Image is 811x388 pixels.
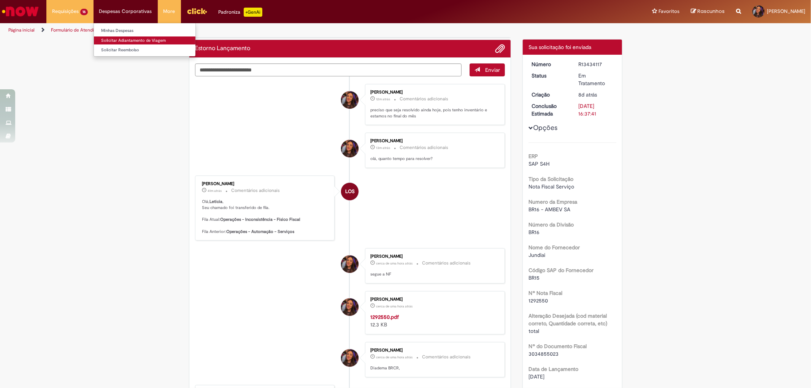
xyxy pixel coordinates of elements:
[202,182,329,186] div: [PERSON_NAME]
[370,156,497,162] p: olá, quanto tempo para resolver?
[210,199,223,204] b: Leticia
[528,206,570,213] span: BR16 - AMBEV SA
[528,198,577,205] b: Numero da Empresa
[376,261,413,266] span: cerca de uma hora atrás
[578,91,597,98] time: 20/08/2025 18:57:50
[526,91,573,98] dt: Criação
[232,187,280,194] small: Comentários adicionais
[370,313,497,328] div: 12.3 KB
[370,348,497,353] div: [PERSON_NAME]
[528,267,594,274] b: Código SAP do Fornecedor
[422,260,471,266] small: Comentários adicionais
[370,365,497,371] p: Diadema BRCR,
[578,91,614,98] div: 20/08/2025 18:57:50
[659,8,679,15] span: Favoritos
[163,8,175,15] span: More
[528,160,549,167] span: SAP S4H
[52,8,79,15] span: Requisições
[400,144,448,151] small: Comentários adicionais
[528,312,607,327] b: Alteração Desejada (cod material correto, Quantidade correta, etc)
[370,139,497,143] div: [PERSON_NAME]
[94,27,195,35] a: Minhas Despesas
[341,91,359,109] div: Leticia Machado Lima
[400,96,448,102] small: Comentários adicionais
[187,5,207,17] img: click_logo_yellow_360x200.png
[370,271,497,277] p: segue a NF
[470,63,505,76] button: Enviar
[528,343,587,350] b: Nº do Documento Fiscal
[195,63,462,76] textarea: Digite sua mensagem aqui...
[341,140,359,157] div: Leticia Machado Lima
[341,183,359,200] div: Laysla Oliveira Souto
[495,44,505,54] button: Adicionar anexos
[528,153,538,160] b: ERP
[528,366,578,372] b: Data de Lançamento
[221,217,300,222] b: Operações - Inconsistência - Físico Fiscal
[51,27,107,33] a: Formulário de Atendimento
[528,274,540,281] span: BR15
[528,44,591,51] span: Sua solicitação foi enviada
[422,354,471,360] small: Comentários adicionais
[99,8,152,15] span: Despesas Corporativas
[376,355,413,359] span: cerca de uma hora atrás
[208,188,222,193] span: 41m atrás
[370,254,497,259] div: [PERSON_NAME]
[195,45,251,52] h2: Estorno Lançamento Histórico de tíquete
[341,298,359,316] div: Leticia Machado Lima
[526,102,573,117] dt: Conclusão Estimada
[376,304,413,309] time: 28/08/2025 13:55:06
[227,229,295,234] b: Operações - Automação - Serviços
[94,46,195,54] a: Solicitar Reembolso
[376,146,390,150] span: 13m atrás
[691,8,725,15] a: Rascunhos
[485,67,500,73] span: Enviar
[767,8,805,14] span: [PERSON_NAME]
[528,229,540,236] span: BR16
[528,373,544,380] span: [DATE]
[219,8,262,17] div: Padroniza
[528,350,559,357] span: 3034855023
[528,328,539,334] span: total
[528,183,574,190] span: Nota Fiscal Serviço
[80,9,88,15] span: 16
[578,102,614,117] div: [DATE] 16:37:41
[526,72,573,79] dt: Status
[376,97,390,101] time: 28/08/2025 14:52:27
[370,107,497,119] p: preciso que seja resolvido ainda hoje, pois tenho inventário e estamos no final do mês
[244,8,262,17] p: +GenAi
[1,4,40,19] img: ServiceNow
[528,252,545,258] span: Jundiai
[376,146,390,150] time: 28/08/2025 14:51:59
[370,90,497,95] div: [PERSON_NAME]
[341,349,359,367] div: Leticia Machado Lima
[94,36,195,45] a: Solicitar Adiantamento de Viagem
[345,182,355,201] span: LOS
[528,176,573,182] b: Tipo da Solicitação
[341,255,359,273] div: Leticia Machado Lima
[202,199,329,234] p: Olá, , Seu chamado foi transferido de fila. Fila Atual: Fila Anterior:
[528,221,574,228] b: Número da Divisão
[376,304,413,309] span: cerca de uma hora atrás
[94,23,196,57] ul: Despesas Corporativas
[578,60,614,68] div: R13434117
[370,297,497,302] div: [PERSON_NAME]
[376,97,390,101] span: 12m atrás
[370,314,399,320] a: 1292550.pdf
[526,60,573,68] dt: Número
[578,91,597,98] span: 8d atrás
[528,290,562,296] b: Nº Nota Fiscal
[578,72,614,87] div: Em Tratamento
[528,297,548,304] span: 1292550
[376,355,413,359] time: 28/08/2025 13:55:00
[528,244,580,251] b: Nome do Fornecedor
[697,8,725,15] span: Rascunhos
[8,27,35,33] a: Página inicial
[6,23,535,37] ul: Trilhas de página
